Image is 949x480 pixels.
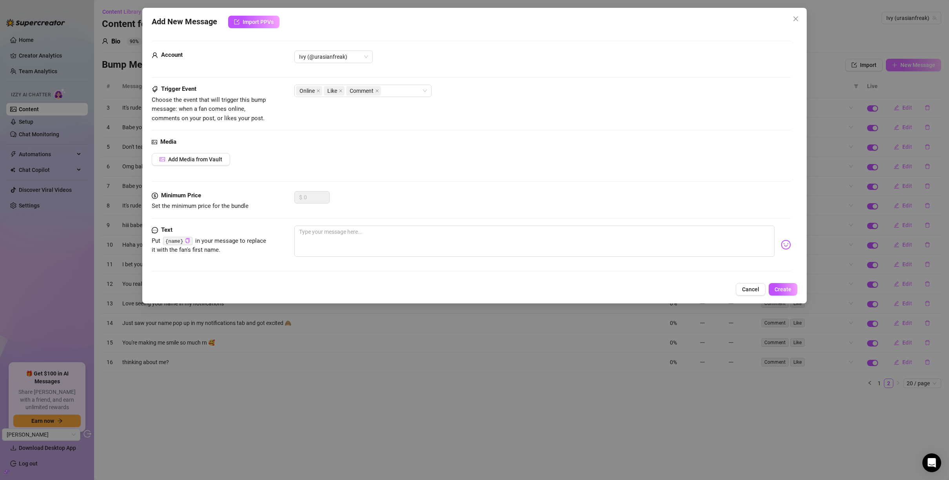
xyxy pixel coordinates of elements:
span: Like [327,87,337,95]
span: Set the minimum price for the bundle [152,202,249,209]
span: user [152,51,158,60]
span: Comment [350,87,374,95]
strong: Media [160,138,176,145]
span: Put in your message to replace it with the fan's first name. [152,237,266,254]
strong: Trigger Event [161,85,196,92]
span: Online [299,87,315,95]
span: close [339,89,343,93]
button: Cancel [736,283,766,296]
span: close [316,89,320,93]
span: tags [152,85,158,94]
span: Ivy (@urasianfreak) [299,51,368,63]
span: Import PPVs [243,19,274,25]
button: Click to Copy [185,238,190,244]
span: Add New Message [152,16,217,28]
button: Create [769,283,797,296]
span: Create [775,286,791,292]
button: Import PPVs [228,16,279,28]
strong: Minimum Price [161,192,201,199]
button: Close [789,13,802,25]
img: svg%3e [781,240,791,250]
span: copy [185,238,190,243]
strong: Account [161,51,183,58]
span: Like [324,86,345,96]
code: {name} [163,237,192,245]
span: picture [152,137,157,147]
span: Close [789,16,802,22]
span: Comment [346,86,381,96]
span: Online [296,86,322,96]
span: import [234,19,240,25]
button: Add Media from Vault [152,153,230,166]
div: Open Intercom Messenger [922,453,941,472]
span: close [793,16,799,22]
span: Cancel [742,286,759,292]
span: Add Media from Vault [168,156,222,162]
span: picture [160,157,165,162]
span: dollar [152,191,158,200]
strong: Text [161,226,172,233]
span: message [152,226,158,235]
span: Choose the event that will trigger this bump message: when a fan comes online, comments on your p... [152,96,266,122]
span: close [375,89,379,93]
